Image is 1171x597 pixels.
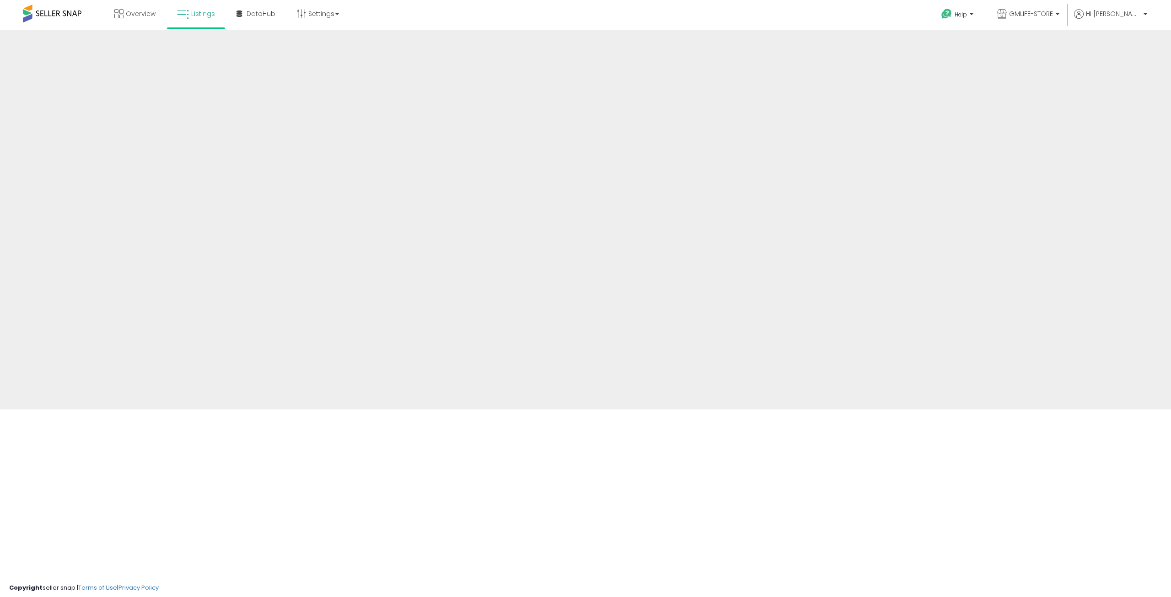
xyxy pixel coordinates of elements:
[126,9,156,18] span: Overview
[247,9,275,18] span: DataHub
[1009,9,1053,18] span: GMLIFE-STORE
[941,8,952,20] i: Get Help
[934,1,983,30] a: Help
[1074,9,1147,30] a: Hi [PERSON_NAME]
[191,9,215,18] span: Listings
[955,11,967,18] span: Help
[1086,9,1141,18] span: Hi [PERSON_NAME]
